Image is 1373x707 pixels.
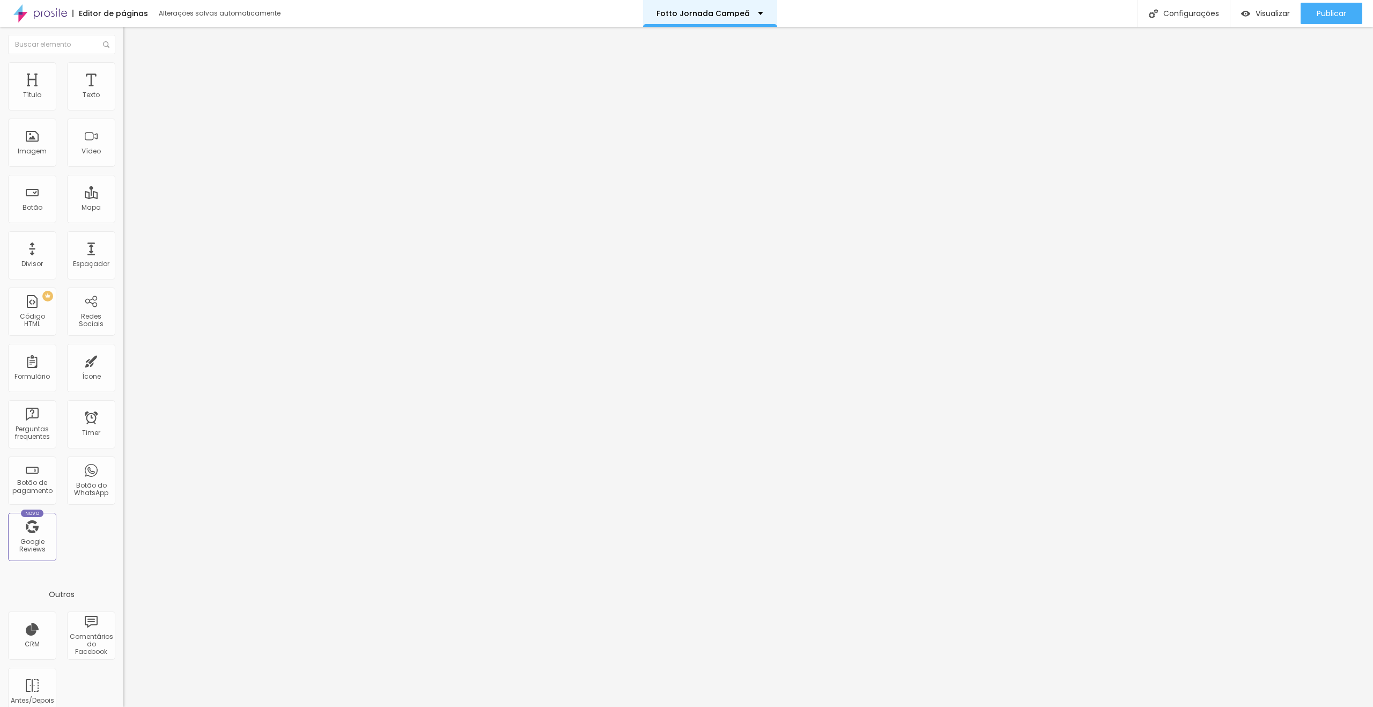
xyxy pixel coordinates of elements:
div: Redes Sociais [70,313,112,328]
div: Botão [23,204,42,211]
div: Espaçador [73,260,109,268]
div: Mapa [82,204,101,211]
img: Icone [103,41,109,48]
span: Publicar [1317,9,1346,18]
div: Vídeo [82,148,101,155]
div: Antes/Depois [11,697,53,704]
div: Timer [82,429,100,437]
div: Perguntas frequentes [11,425,53,441]
img: view-1.svg [1241,9,1250,18]
button: Publicar [1301,3,1362,24]
div: Comentários do Facebook [70,633,112,656]
input: Buscar elemento [8,35,115,54]
p: Fotto Jornada Campeã [656,10,750,17]
div: Texto [83,91,100,99]
div: Título [23,91,41,99]
iframe: Editor [123,27,1373,707]
button: Visualizar [1230,3,1301,24]
div: Botão do WhatsApp [70,482,112,497]
img: Icone [1149,9,1158,18]
div: Ícone [82,373,101,380]
div: Formulário [14,373,50,380]
div: Imagem [18,148,47,155]
div: Divisor [21,260,43,268]
div: Google Reviews [11,538,53,554]
div: Alterações salvas automaticamente [159,10,282,17]
div: Botão de pagamento [11,479,53,495]
div: CRM [25,640,40,648]
div: Editor de páginas [72,10,148,17]
div: Código HTML [11,313,53,328]
span: Visualizar [1256,9,1290,18]
div: Novo [21,510,44,517]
